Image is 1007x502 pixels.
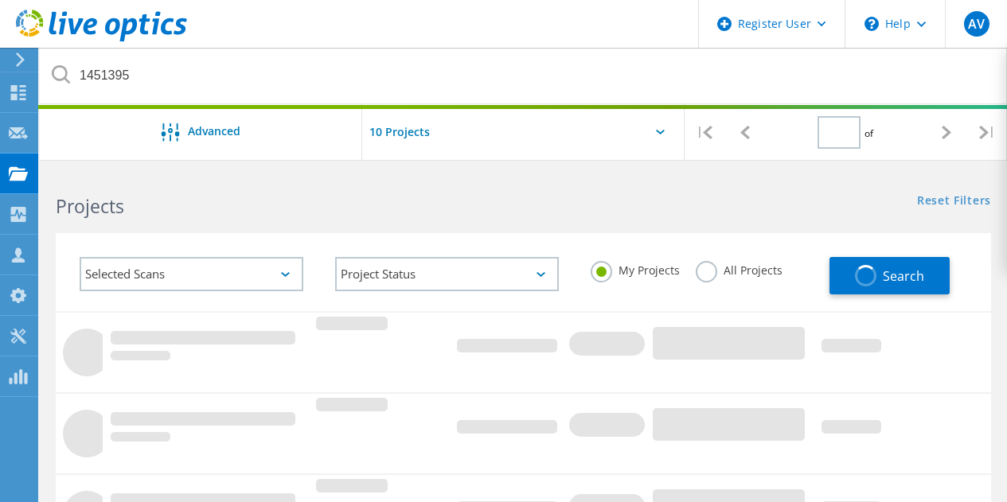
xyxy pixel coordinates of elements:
[591,261,680,276] label: My Projects
[16,33,187,45] a: Live Optics Dashboard
[865,17,879,31] svg: \n
[80,257,303,291] div: Selected Scans
[968,18,985,30] span: AV
[685,104,725,161] div: |
[883,267,924,285] span: Search
[56,193,124,219] b: Projects
[696,261,783,276] label: All Projects
[917,195,991,208] a: Reset Filters
[865,126,873,140] span: of
[966,104,1007,161] div: |
[188,126,240,137] span: Advanced
[335,257,559,291] div: Project Status
[829,257,950,294] button: Search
